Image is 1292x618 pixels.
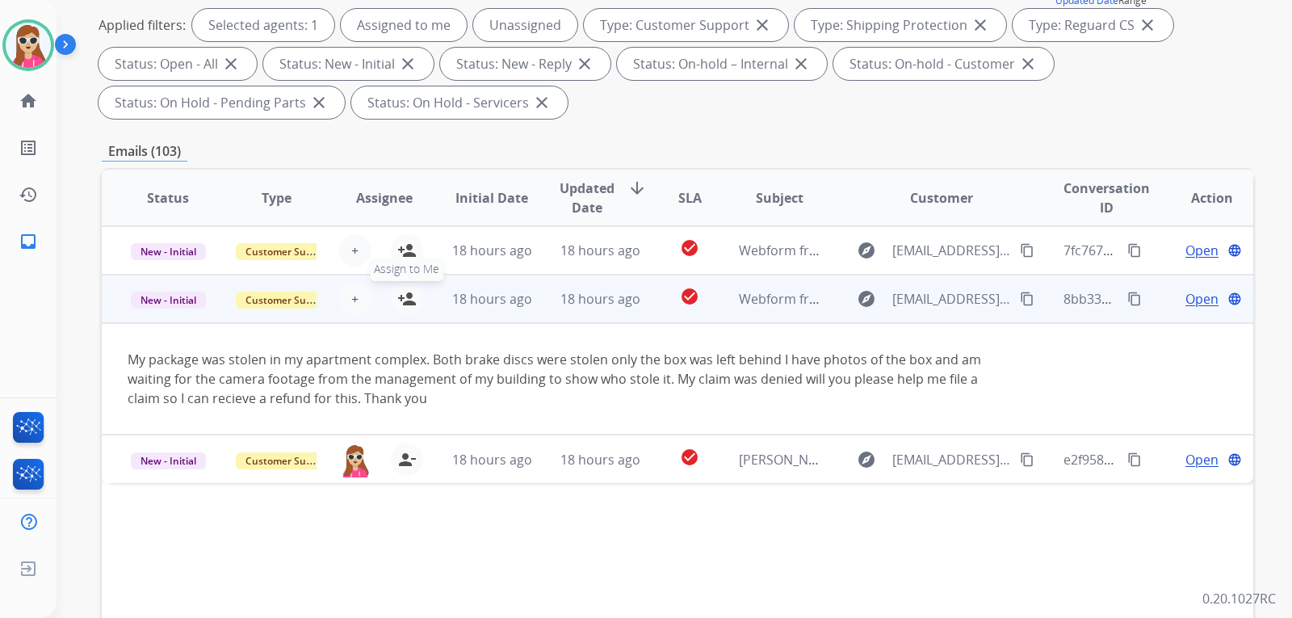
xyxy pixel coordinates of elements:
[236,292,341,309] span: Customer Support
[99,86,345,119] div: Status: On Hold - Pending Parts
[1185,450,1219,469] span: Open
[1202,589,1276,608] p: 0.20.1027RC
[575,54,594,74] mat-icon: close
[1013,9,1173,41] div: Type: Reguard CS
[351,289,359,309] span: +
[680,448,699,467] mat-icon: check_circle
[857,289,876,309] mat-icon: explore
[791,54,811,74] mat-icon: close
[19,232,38,251] mat-icon: inbox
[1063,179,1150,217] span: Conversation ID
[452,451,532,469] span: 18 hours ago
[397,289,417,309] mat-icon: person_add
[356,188,413,208] span: Assignee
[1227,452,1242,467] mat-icon: language
[263,48,434,80] div: Status: New - Initial
[262,188,292,208] span: Type
[131,243,206,260] span: New - Initial
[1020,452,1034,467] mat-icon: content_copy
[99,48,257,80] div: Status: Open - All
[391,283,423,315] button: Assign to Me
[236,243,341,260] span: Customer Support
[147,188,189,208] span: Status
[99,15,186,35] p: Applied filters:
[1145,170,1253,226] th: Action
[102,141,187,162] p: Emails (103)
[339,283,371,315] button: +
[370,257,443,281] span: Assign to Me
[680,287,699,306] mat-icon: check_circle
[192,9,334,41] div: Selected agents: 1
[627,179,647,198] mat-icon: arrow_downward
[756,188,803,208] span: Subject
[833,48,1054,80] div: Status: On-hold - Customer
[236,452,341,469] span: Customer Support
[892,289,1010,309] span: [EMAIL_ADDRESS][DOMAIN_NAME]
[398,54,417,74] mat-icon: close
[560,451,640,469] span: 18 hours ago
[351,86,568,119] div: Status: On Hold - Servicers
[339,444,371,477] img: agent-avatar
[560,242,640,259] span: 18 hours ago
[455,188,528,208] span: Initial Date
[131,292,206,309] span: New - Initial
[795,9,1006,41] div: Type: Shipping Protection
[19,138,38,158] mat-icon: list_alt
[1127,452,1142,467] mat-icon: content_copy
[617,48,827,80] div: Status: On-hold – Internal
[678,188,702,208] span: SLA
[452,242,532,259] span: 18 hours ago
[19,185,38,204] mat-icon: history
[1020,292,1034,306] mat-icon: content_copy
[341,9,467,41] div: Assigned to me
[892,241,1010,260] span: [EMAIL_ADDRESS][DOMAIN_NAME]
[560,290,640,308] span: 18 hours ago
[1227,292,1242,306] mat-icon: language
[1127,243,1142,258] mat-icon: content_copy
[857,241,876,260] mat-icon: explore
[1138,15,1157,35] mat-icon: close
[910,188,973,208] span: Customer
[739,451,839,469] span: [PERSON_NAME]
[739,242,1105,259] span: Webform from [EMAIL_ADDRESS][DOMAIN_NAME] on [DATE]
[128,350,1012,408] div: My package was stolen in my apartment complex. Both brake discs were stolen only the box was left...
[397,241,417,260] mat-icon: person_add
[532,93,552,112] mat-icon: close
[309,93,329,112] mat-icon: close
[397,450,417,469] mat-icon: person_remove
[19,91,38,111] mat-icon: home
[452,290,532,308] span: 18 hours ago
[6,23,51,68] img: avatar
[131,452,206,469] span: New - Initial
[892,450,1010,469] span: [EMAIL_ADDRESS][DOMAIN_NAME]
[1227,243,1242,258] mat-icon: language
[753,15,772,35] mat-icon: close
[1018,54,1038,74] mat-icon: close
[1020,243,1034,258] mat-icon: content_copy
[1127,292,1142,306] mat-icon: content_copy
[971,15,990,35] mat-icon: close
[680,238,699,258] mat-icon: check_circle
[1185,241,1219,260] span: Open
[739,290,1105,308] span: Webform from [EMAIL_ADDRESS][DOMAIN_NAME] on [DATE]
[473,9,577,41] div: Unassigned
[440,48,610,80] div: Status: New - Reply
[857,450,876,469] mat-icon: explore
[221,54,241,74] mat-icon: close
[1185,289,1219,309] span: Open
[560,179,615,217] span: Updated Date
[584,9,788,41] div: Type: Customer Support
[351,241,359,260] span: +
[339,234,371,267] button: +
